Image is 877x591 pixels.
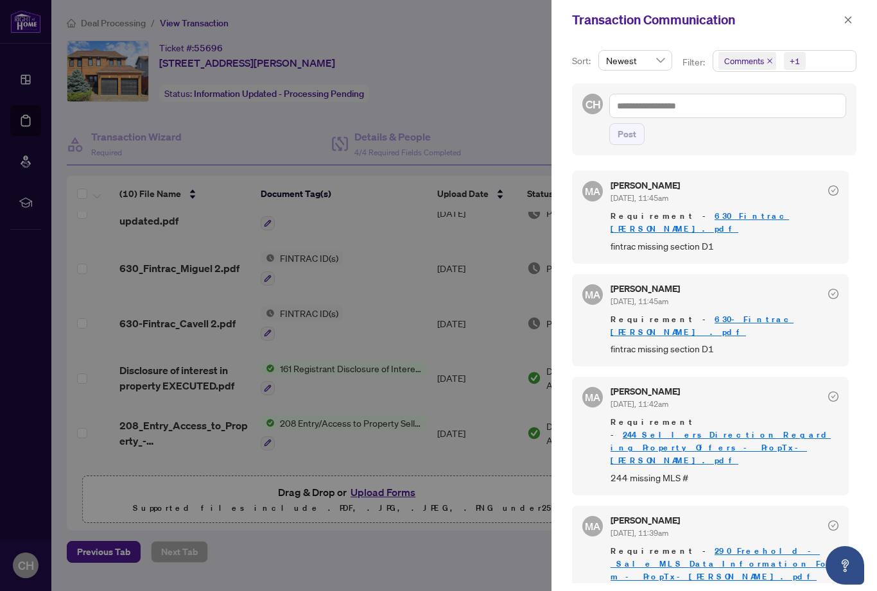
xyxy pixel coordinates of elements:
span: 244 missing MLS # [611,470,838,485]
span: Newest [606,51,664,70]
span: MA [585,287,600,302]
span: check-circle [828,520,838,531]
span: Requirement - [611,210,838,236]
span: check-circle [828,185,838,196]
span: [DATE], 11:45am [611,296,668,306]
span: fintrac missing section D1 [611,341,838,356]
span: Comments [718,52,776,70]
span: close [844,15,853,24]
span: MA [585,184,600,199]
span: [DATE], 11:45am [611,193,668,203]
h5: [PERSON_NAME] [611,387,680,396]
span: Requirement - [611,313,838,339]
span: MA [585,390,600,405]
a: 630-Fintrac [PERSON_NAME] .pdf [611,314,794,338]
span: check-circle [828,289,838,299]
h5: [PERSON_NAME] [611,181,680,190]
span: Requirement - [611,416,838,467]
button: Post [609,123,645,145]
span: fintrac missing section D1 [611,239,838,253]
p: Filter: [682,55,707,69]
span: MA [585,518,600,534]
span: [DATE], 11:39am [611,528,668,538]
div: +1 [790,55,800,67]
span: CH [585,96,600,113]
p: Sort: [572,54,593,68]
h5: [PERSON_NAME] [611,516,680,525]
a: 290_Freehold_-_Sale_MLS_Data_Information_Form_-_PropTx-[PERSON_NAME].pdf [611,545,833,582]
h5: [PERSON_NAME] [611,284,680,293]
span: Requirement - [611,545,838,583]
button: Open asap [826,546,864,585]
div: Transaction Communication [572,10,840,30]
span: close [767,58,773,64]
span: Comments [724,55,764,67]
span: [DATE], 11:42am [611,399,668,409]
a: 244_Sellers_Direction_Regarding_Property_Offers_-_PropTx-[PERSON_NAME].pdf [611,429,831,466]
span: check-circle [828,391,838,402]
